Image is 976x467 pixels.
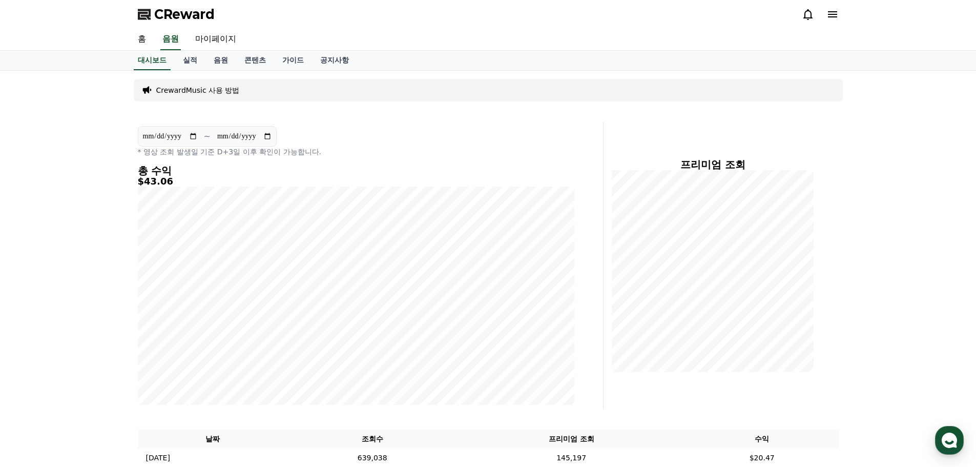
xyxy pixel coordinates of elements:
a: 음원 [160,29,181,50]
th: 날짜 [138,430,288,449]
th: 프리미엄 조회 [457,430,686,449]
a: 음원 [205,51,236,70]
p: * 영상 조회 발생일 기준 D+3일 이후 확인이 가능합니다. [138,147,574,157]
a: 실적 [175,51,205,70]
h4: 총 수익 [138,165,574,176]
a: 홈 [130,29,154,50]
p: [DATE] [146,453,170,463]
a: CReward [138,6,215,23]
a: 가이드 [274,51,312,70]
h4: 프리미엄 조회 [612,159,814,170]
a: 공지사항 [312,51,357,70]
th: 조회수 [287,430,457,449]
th: 수익 [686,430,839,449]
a: 대시보드 [134,51,171,70]
a: 마이페이지 [187,29,244,50]
p: ~ [204,130,211,143]
h5: $43.06 [138,176,574,187]
a: CrewardMusic 사용 방법 [156,85,240,95]
a: 콘텐츠 [236,51,274,70]
span: CReward [154,6,215,23]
